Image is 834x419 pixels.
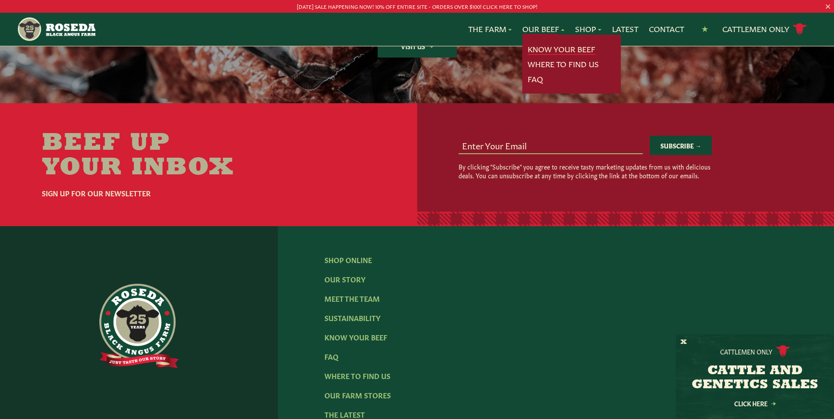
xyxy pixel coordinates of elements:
[42,188,267,198] h6: Sign Up For Our Newsletter
[17,13,817,46] nav: Main Navigation
[528,73,543,85] a: FAQ
[42,2,792,11] p: [DATE] SALE HAPPENING NOW! 10% OFF ENTIRE SITE - ORDERS OVER $100! CLICK HERE TO SHOP!
[528,58,599,70] a: Where To Find Us
[528,43,595,55] a: Know Your Beef
[468,23,512,35] a: The Farm
[776,345,790,357] img: cattle-icon.svg
[324,390,391,400] a: Our Farm Stores
[17,16,95,42] img: https://roseda.com/wp-content/uploads/2021/05/roseda-25-header.png
[720,347,772,356] p: Cattlemen Only
[324,332,387,342] a: Know Your Beef
[324,409,365,419] a: The Latest
[378,34,457,58] a: Visit Us
[459,162,712,180] p: By clicking "Subscribe" you agree to receive tasty marketing updates from us with delicious deals...
[650,136,712,155] button: Subscribe →
[324,351,339,361] a: FAQ
[612,23,638,35] a: Latest
[649,23,684,35] a: Contact
[324,371,390,380] a: Where To Find Us
[42,131,267,181] h2: Beef Up Your Inbox
[459,137,643,153] input: Enter Your Email
[715,401,794,406] a: Click Here
[722,22,807,37] a: Cattlemen Only
[687,364,823,392] h3: CATTLE AND GENETICS SALES
[522,23,564,35] a: Our Beef
[324,313,380,322] a: Sustainability
[324,293,380,303] a: Meet The Team
[99,284,178,368] img: https://roseda.com/wp-content/uploads/2021/06/roseda-25-full@2x.png
[681,338,687,347] button: X
[324,255,372,264] a: Shop Online
[575,23,601,35] a: Shop
[324,274,365,284] a: Our Story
